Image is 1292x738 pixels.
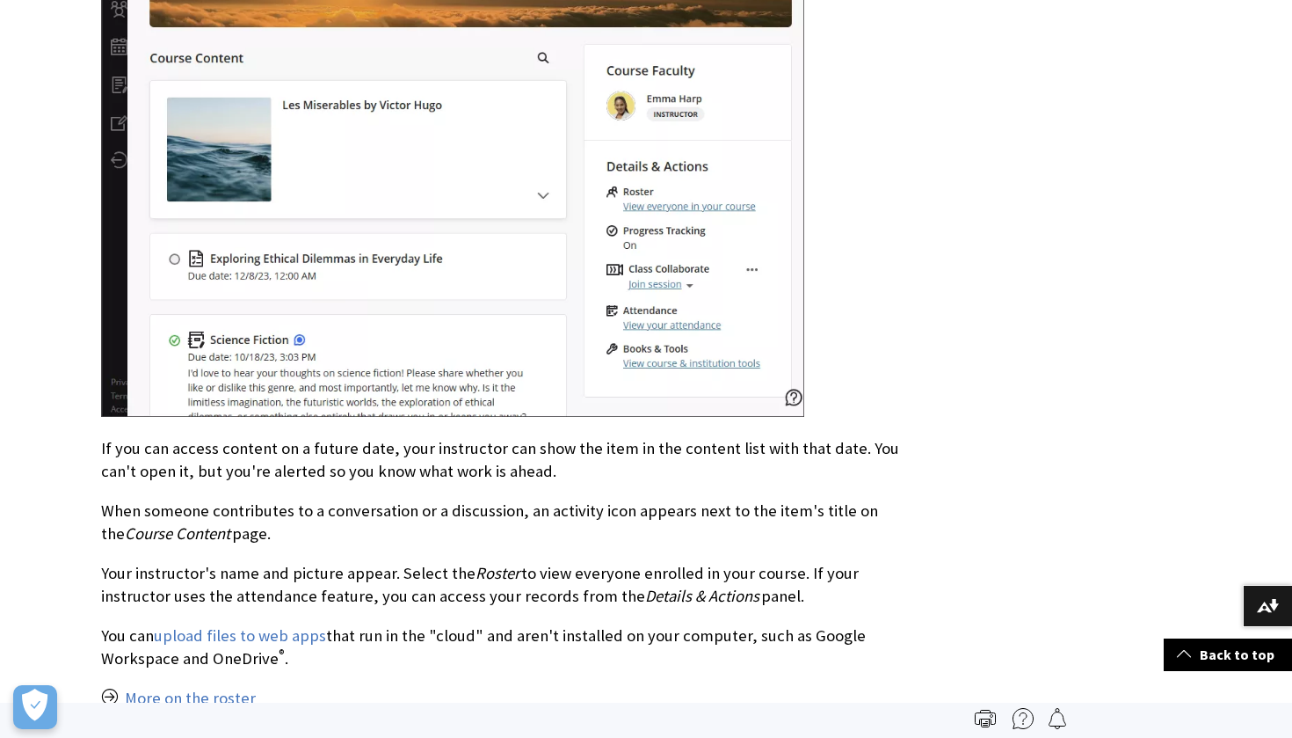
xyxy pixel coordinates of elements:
[101,625,931,670] p: You can that run in the "cloud" and aren't installed on your computer, such as Google Workspace a...
[101,437,931,483] p: If you can access content on a future date, your instructor can show the item in the content list...
[1047,708,1068,729] img: Follow this page
[279,646,285,661] sup: ®
[154,625,326,647] a: upload files to web apps
[125,523,230,544] span: Course Content
[125,688,256,709] a: More on the roster
[1013,708,1034,729] img: More help
[475,563,519,583] span: Roster
[645,586,759,606] span: Details & Actions
[975,708,996,729] img: Print
[1164,639,1292,671] a: Back to top
[101,500,931,545] p: When someone contributes to a conversation or a discussion, an activity icon appears next to the ...
[13,685,57,729] button: Open Preferences
[101,562,931,608] p: Your instructor's name and picture appear. Select the to view everyone enrolled in your course. I...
